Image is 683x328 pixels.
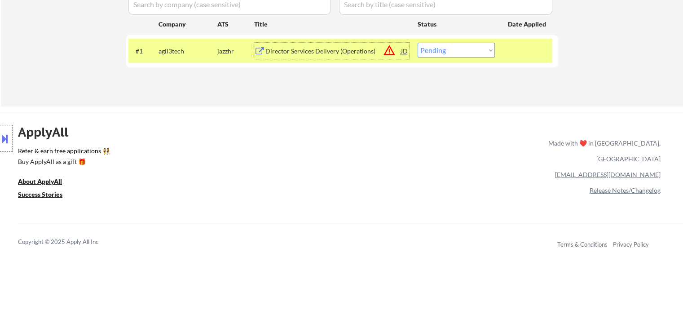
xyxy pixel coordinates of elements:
[254,20,409,29] div: Title
[508,20,547,29] div: Date Applied
[545,135,661,167] div: Made with ❤️ in [GEOGRAPHIC_DATA], [GEOGRAPHIC_DATA]
[18,238,121,247] div: Copyright © 2025 Apply All Inc
[136,47,151,56] div: #1
[18,148,361,157] a: Refer & earn free applications 👯‍♀️
[555,171,661,178] a: [EMAIL_ADDRESS][DOMAIN_NAME]
[613,241,649,248] a: Privacy Policy
[159,47,217,56] div: agil3tech
[590,186,661,194] a: Release Notes/Changelog
[383,44,396,57] button: warning_amber
[265,47,401,56] div: Director Services Delivery (Operations)
[418,16,495,32] div: Status
[400,43,409,59] div: JD
[217,20,254,29] div: ATS
[557,241,608,248] a: Terms & Conditions
[217,47,254,56] div: jazzhr
[159,20,217,29] div: Company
